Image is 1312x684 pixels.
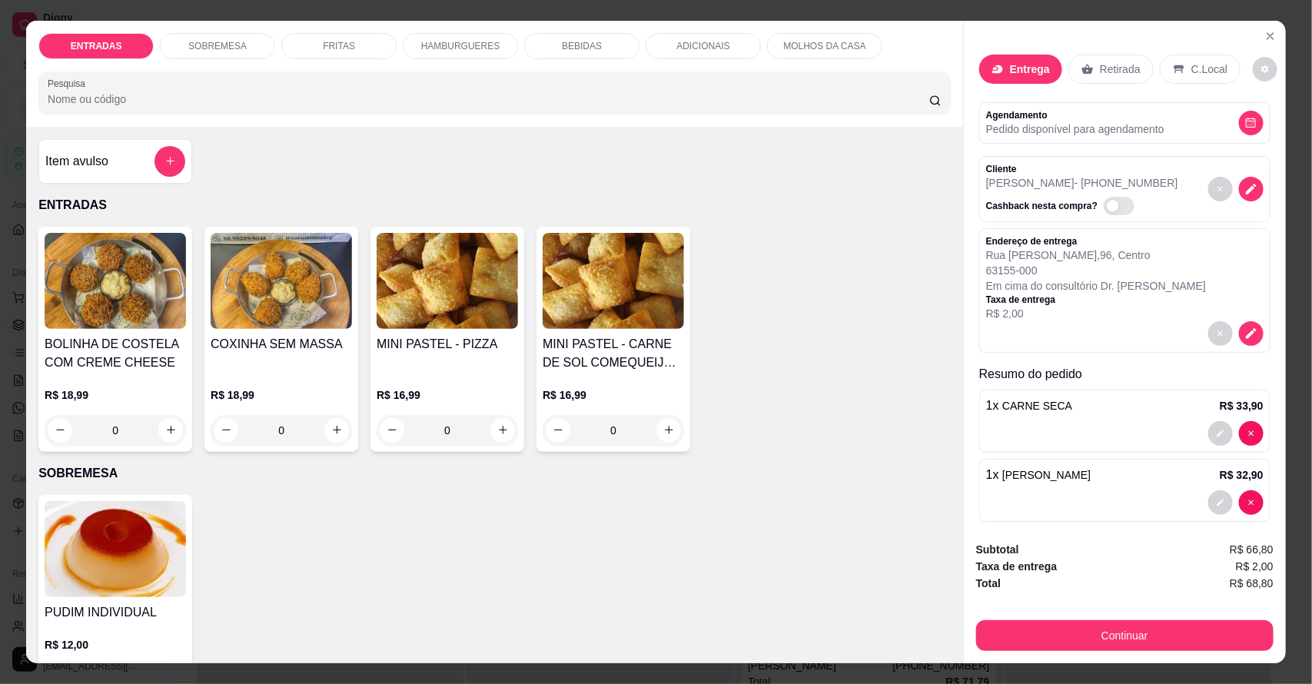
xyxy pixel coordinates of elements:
[986,306,1206,321] p: R$ 2,00
[676,40,729,52] p: ADICIONAIS
[783,40,865,52] p: MOLHOS DA CASA
[986,121,1164,137] p: Pedido disponível para agendamento
[154,146,185,177] button: add-separate-item
[1230,575,1274,592] span: R$ 68,80
[421,40,500,52] p: HAMBURGUERES
[380,418,404,443] button: decrease-product-quantity
[48,418,72,443] button: decrease-product-quantity
[1010,61,1050,77] p: Entrega
[1220,467,1264,483] p: R$ 32,90
[1100,61,1141,77] p: Retirada
[543,233,684,329] img: product-image
[1258,24,1283,48] button: Close
[71,40,122,52] p: ENTRADAS
[1239,111,1264,135] button: decrease-product-quantity
[656,418,681,443] button: increase-product-quantity
[1236,558,1274,575] span: R$ 2,00
[377,387,518,403] p: R$ 16,99
[377,233,518,329] img: product-image
[986,263,1206,278] p: 63155-000
[1253,57,1277,81] button: decrease-product-quantity
[562,40,602,52] p: BEBIDAS
[976,543,1019,556] strong: Subtotal
[976,620,1274,651] button: Continuar
[48,91,929,107] input: Pesquisa
[211,387,352,403] p: R$ 18,99
[211,335,352,354] h4: COXINHA SEM MASSA
[1220,398,1264,413] p: R$ 33,90
[214,418,238,443] button: decrease-product-quantity
[45,387,186,403] p: R$ 18,99
[45,152,108,171] h4: Item avulso
[543,387,684,403] p: R$ 16,99
[986,294,1206,306] p: Taxa de entrega
[45,233,186,329] img: product-image
[188,40,247,52] p: SOBREMESA
[1208,321,1233,346] button: decrease-product-quantity
[986,200,1098,212] p: Cashback nesta compra?
[1208,490,1233,515] button: decrease-product-quantity
[986,397,1072,415] p: 1 x
[38,196,951,214] p: ENTRADAS
[1002,469,1091,481] span: [PERSON_NAME]
[45,335,186,372] h4: BOLINHA DE COSTELA COM CREME CHEESE
[45,501,186,597] img: product-image
[986,278,1206,294] p: Em cima do consultório Dr. [PERSON_NAME]
[986,163,1178,175] p: Cliente
[1239,490,1264,515] button: decrease-product-quantity
[38,464,951,483] p: SOBREMESA
[986,235,1206,247] p: Endereço de entrega
[1208,421,1233,446] button: decrease-product-quantity
[546,418,570,443] button: decrease-product-quantity
[324,418,349,443] button: increase-product-quantity
[158,418,183,443] button: increase-product-quantity
[986,175,1178,191] p: [PERSON_NAME] - [PHONE_NUMBER]
[1002,400,1072,412] span: CARNE SECA
[323,40,355,52] p: FRITAS
[986,247,1206,263] p: Rua [PERSON_NAME] , 96 , Centro
[1239,421,1264,446] button: decrease-product-quantity
[1191,61,1227,77] p: C.Local
[543,335,684,372] h4: MINI PASTEL - CARNE DE SOL COMEQUEIJÃO CREMOSO
[377,335,518,354] h4: MINI PASTEL - PIZZA
[986,109,1164,121] p: Agendamento
[1208,177,1233,201] button: decrease-product-quantity
[45,637,186,652] p: R$ 12,00
[976,560,1058,573] strong: Taxa de entrega
[1239,177,1264,201] button: decrease-product-quantity
[986,466,1091,484] p: 1 x
[45,603,186,622] h4: PUDIM INDIVIDUAL
[976,577,1001,589] strong: Total
[1104,197,1141,215] label: Automatic updates
[211,233,352,329] img: product-image
[48,77,91,90] label: Pesquisa
[979,365,1270,384] p: Resumo do pedido
[1239,321,1264,346] button: decrease-product-quantity
[1230,541,1274,558] span: R$ 66,80
[490,418,515,443] button: increase-product-quantity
